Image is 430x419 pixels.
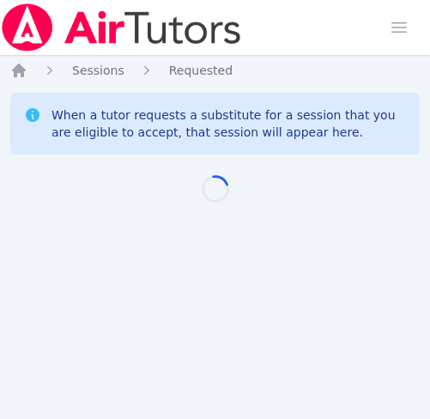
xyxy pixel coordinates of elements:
span: Requested [169,64,233,77]
nav: Breadcrumb [10,62,420,79]
a: Requested [169,62,233,79]
a: Sessions [72,62,124,79]
div: When a tutor requests a substitute for a session that you are eligible to accept, that session wi... [51,106,406,141]
span: Sessions [72,64,124,77]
